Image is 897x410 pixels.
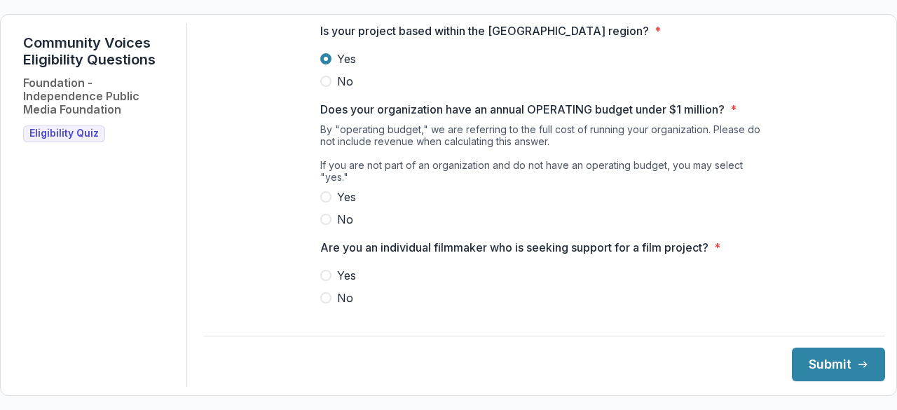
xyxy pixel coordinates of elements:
[29,128,99,139] span: Eligibility Quiz
[320,239,708,256] p: Are you an individual filmmaker who is seeking support for a film project?
[320,22,649,39] p: Is your project based within the [GEOGRAPHIC_DATA] region?
[23,76,175,117] h2: Foundation - Independence Public Media Foundation
[320,123,769,189] div: By "operating budget," we are referring to the full cost of running your organization. Please do ...
[320,101,725,118] p: Does your organization have an annual OPERATING budget under $1 million?
[337,211,353,228] span: No
[792,348,885,381] button: Submit
[337,267,356,284] span: Yes
[337,289,353,306] span: No
[337,189,356,205] span: Yes
[23,34,175,68] h1: Community Voices Eligibility Questions
[337,73,353,90] span: No
[337,50,356,67] span: Yes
